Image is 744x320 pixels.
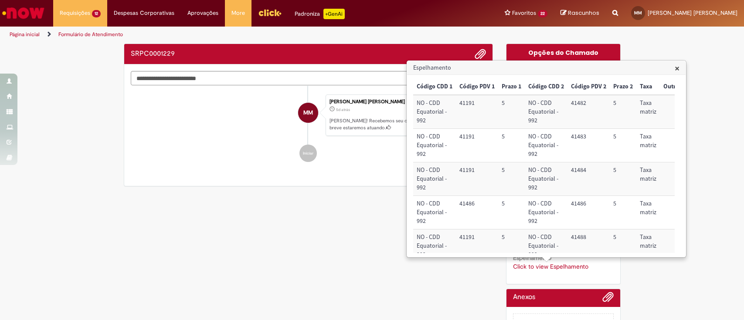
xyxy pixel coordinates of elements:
img: click_logo_yellow_360x200.png [258,6,282,19]
button: Close [675,64,679,73]
td: Taxa: Taxa matriz [636,229,660,263]
th: Código PDV 2 [567,79,610,95]
div: [PERSON_NAME] [PERSON_NAME] [330,99,481,104]
h3: Espelhamento [407,61,686,75]
span: Requisições [60,9,90,17]
td: Código CDD 1: NO - CDD Equatorial - 992 [413,162,456,196]
td: Código CDD 1: NO - CDD Equatorial - 992 [413,196,456,229]
td: Prazo 2: 5 [610,196,636,229]
td: Código PDV 1: 41486 [456,196,498,229]
td: Prazo 2: 5 [610,129,636,162]
td: Prazo 2: 5 [610,162,636,196]
td: Código CDD 1: NO - CDD Equatorial - 992 [413,129,456,162]
td: Código PDV 2: 41483 [567,129,610,162]
td: Outra taxa: [660,229,695,263]
td: Código PDV 1: 41191 [456,129,498,162]
td: Taxa: Taxa matriz [636,162,660,196]
td: Código PDV 2: 41484 [567,162,610,196]
td: Taxa: Taxa matriz [636,196,660,229]
span: Rascunhos [568,9,599,17]
a: Click to view Espelhamento [513,263,588,270]
button: Adicionar anexos [475,48,486,60]
td: Código PDV 1: 41191 [456,95,498,128]
td: Outra taxa: [660,162,695,196]
b: Espelhamento [513,254,551,262]
th: Prazo 2 [610,79,636,95]
ul: Trilhas de página [7,27,489,43]
td: Código CDD 2: NO - CDD Equatorial - 992 [525,229,567,263]
ul: Histórico de tíquete [131,86,486,171]
p: +GenAi [323,9,345,19]
li: Matheus Lobo Matos [131,94,486,136]
span: × [675,62,679,74]
a: Página inicial [10,31,40,38]
td: Taxa: Taxa matriz [636,129,660,162]
span: [PERSON_NAME] [PERSON_NAME] [648,9,737,17]
td: Código CDD 1: NO - CDD Equatorial - 992 [413,95,456,128]
td: Código PDV 2: 41486 [567,196,610,229]
td: Prazo 2: 5 [610,229,636,263]
td: Código CDD 2: NO - CDD Equatorial - 992 [525,95,567,128]
span: More [231,9,245,17]
span: 5d atrás [336,107,350,112]
img: ServiceNow [1,4,46,22]
th: Outra taxa [660,79,695,95]
a: Rascunhos [561,9,599,17]
p: [PERSON_NAME]! Recebemos seu chamado SRPC0001229 e em breve estaremos atuando. [330,118,481,131]
td: Prazo 1: 5 [498,162,525,196]
th: Código CDD 2 [525,79,567,95]
div: Opções do Chamado [506,44,620,61]
td: Outra taxa: [660,129,695,162]
button: Adicionar anexos [602,291,614,307]
td: Outra taxa: [660,196,695,229]
td: Código PDV 1: 41191 [456,229,498,263]
span: Despesas Corporativas [114,9,174,17]
a: Formulário de Atendimento [58,31,123,38]
td: Prazo 1: 5 [498,229,525,263]
td: Prazo 2: 5 [610,95,636,128]
td: Código PDV 2: 41488 [567,229,610,263]
div: Matheus Lobo Matos [298,103,318,123]
h2: Anexos [513,293,535,301]
td: Prazo 1: 5 [498,129,525,162]
td: Código CDD 2: NO - CDD Equatorial - 992 [525,196,567,229]
div: Espelhamento [406,60,686,258]
th: Código CDD 1 [413,79,456,95]
td: Código PDV 1: 41191 [456,162,498,196]
span: 22 [538,10,547,17]
td: Prazo 1: 5 [498,95,525,128]
td: Código PDV 2: 41482 [567,95,610,128]
th: Prazo 1 [498,79,525,95]
td: Código CDD 2: NO - CDD Equatorial - 992 [525,162,567,196]
td: Código CDD 1: NO - CDD Equatorial - 992 [413,229,456,263]
span: MM [303,102,313,123]
span: Aprovações [187,9,218,17]
span: Favoritos [512,9,536,17]
td: Código CDD 2: NO - CDD Equatorial - 992 [525,129,567,162]
div: Padroniza [295,9,345,19]
th: Taxa [636,79,660,95]
time: 26/09/2025 11:29:37 [336,107,350,112]
h2: SRPC0001229 Histórico de tíquete [131,50,175,58]
span: 12 [92,10,101,17]
span: MM [634,10,642,16]
th: Código PDV 1 [456,79,498,95]
td: Taxa: Taxa matriz [636,95,660,128]
td: Prazo 1: 5 [498,196,525,229]
textarea: Digite sua mensagem aqui... [131,71,437,86]
td: Outra taxa: [660,95,695,128]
